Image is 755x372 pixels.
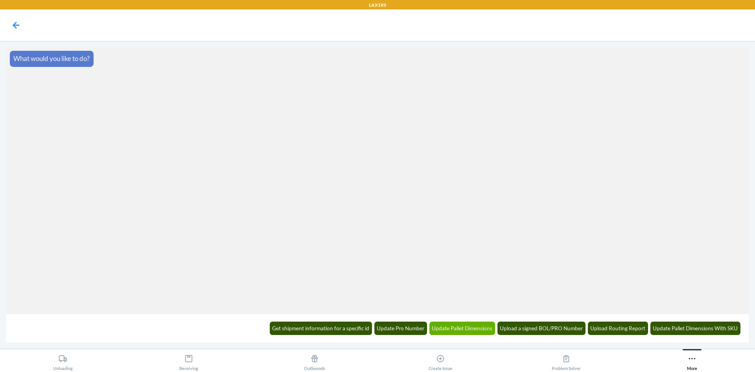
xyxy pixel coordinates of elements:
button: More [629,349,755,371]
button: Get shipment information for a specific id [270,322,372,335]
div: Problem Solver [552,351,581,371]
button: Upload a signed BOL/PRO Number [497,322,586,335]
button: Upload Routing Report [588,322,648,335]
button: Problem Solver [503,349,629,371]
div: Receiving [179,351,198,371]
div: Create Issue [429,351,452,371]
button: Receiving [126,349,252,371]
button: Update Pallet Dimensions [429,322,495,335]
button: Update Pro Number [374,322,427,335]
div: Unloading [53,351,73,371]
button: Outbounds [252,349,377,371]
button: Update Pallet Dimensions With SKU [650,322,741,335]
div: More [687,351,697,371]
button: Create Issue [377,349,503,371]
p: What would you like to do? [13,54,90,64]
p: LAX1RS [369,2,386,9]
div: Outbounds [304,351,325,371]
